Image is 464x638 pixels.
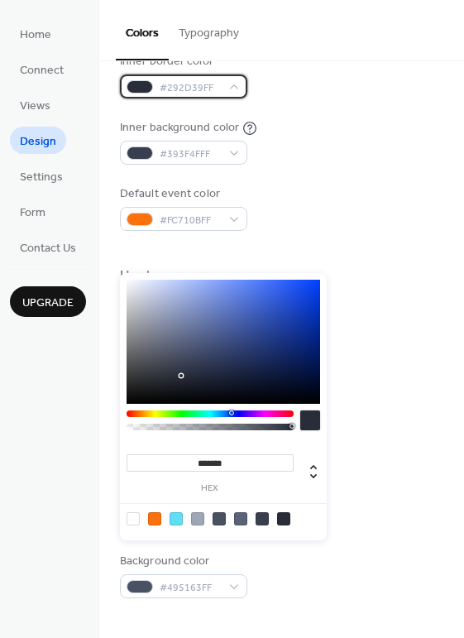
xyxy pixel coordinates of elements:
[213,512,226,525] div: rgb(73, 81, 99)
[20,240,76,257] span: Contact Us
[234,512,247,525] div: rgb(90, 99, 120)
[10,91,60,118] a: Views
[10,233,86,261] a: Contact Us
[10,127,66,154] a: Design
[20,26,51,44] span: Home
[10,286,86,317] button: Upgrade
[191,512,204,525] div: rgb(159, 167, 183)
[20,98,50,115] span: Views
[120,119,239,137] div: Inner background color
[170,512,183,525] div: rgb(96, 222, 245)
[10,162,73,189] a: Settings
[127,512,140,525] div: rgb(255, 255, 255)
[20,62,64,79] span: Connect
[20,133,56,151] span: Design
[160,79,221,97] span: #292D39FF
[20,204,45,222] span: Form
[277,512,290,525] div: rgb(41, 45, 57)
[120,53,244,70] div: Inner border color
[120,268,162,285] div: Header
[160,579,221,597] span: #495163FF
[10,55,74,83] a: Connect
[22,295,74,312] span: Upgrade
[20,169,63,186] span: Settings
[127,484,294,493] label: hex
[120,553,244,570] div: Background color
[256,512,269,525] div: rgb(57, 63, 79)
[160,212,221,229] span: #FC710BFF
[120,185,244,203] div: Default event color
[160,146,221,163] span: #393F4FFF
[148,512,161,525] div: rgb(252, 113, 11)
[10,198,55,225] a: Form
[10,20,61,47] a: Home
